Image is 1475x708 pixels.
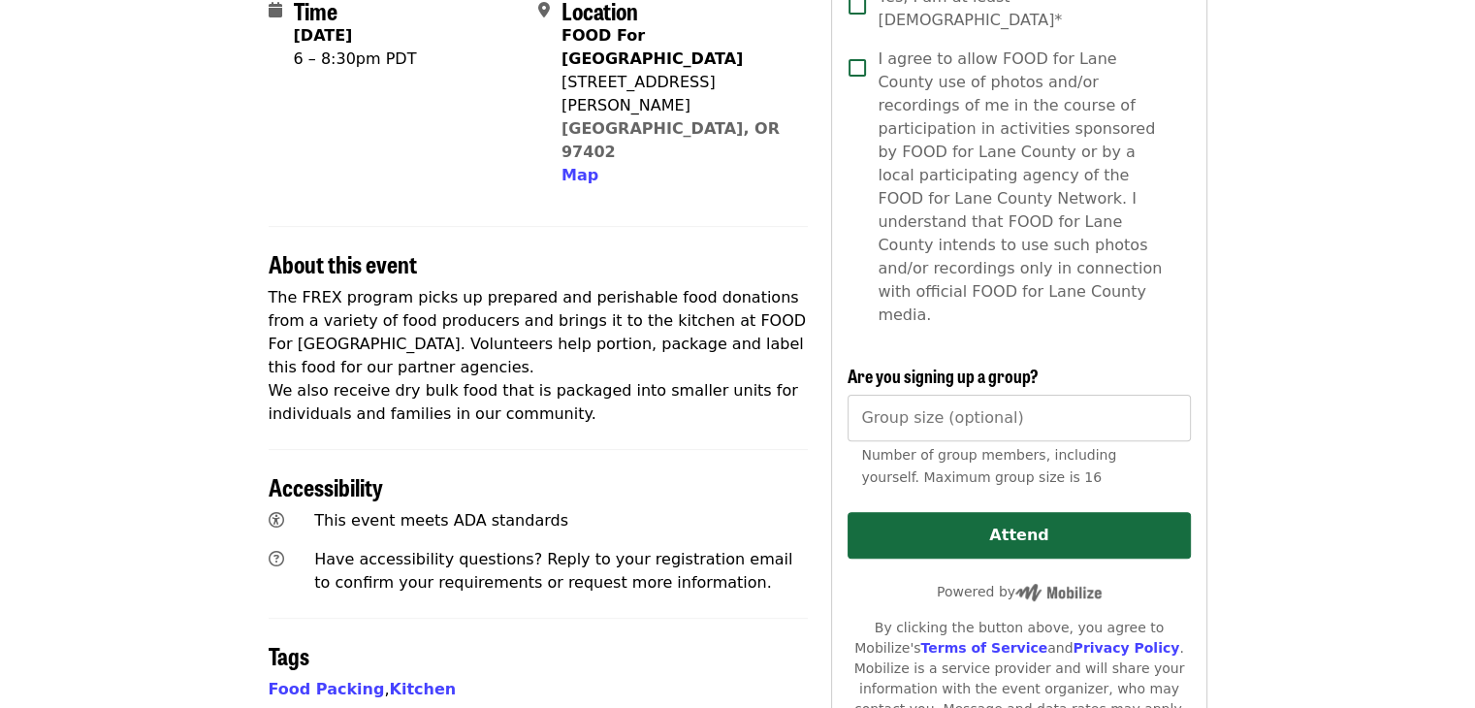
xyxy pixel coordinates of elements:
span: Powered by [937,584,1102,599]
span: Tags [269,638,309,672]
span: This event meets ADA standards [314,511,568,530]
input: [object Object] [848,395,1190,441]
span: Number of group members, including yourself. Maximum group size is 16 [861,447,1116,485]
span: Have accessibility questions? Reply to your registration email to confirm your requirements or re... [314,550,792,592]
p: The FREX program picks up prepared and perishable food donations from a variety of food producers... [269,286,809,426]
div: [STREET_ADDRESS][PERSON_NAME] [561,71,792,117]
span: Map [561,166,598,184]
button: Map [561,164,598,187]
span: Accessibility [269,469,383,503]
i: map-marker-alt icon [538,1,550,19]
span: , [269,680,390,698]
i: question-circle icon [269,550,284,568]
button: Attend [848,512,1190,559]
a: Privacy Policy [1073,640,1179,656]
a: [GEOGRAPHIC_DATA], OR 97402 [561,119,780,161]
i: calendar icon [269,1,282,19]
i: universal-access icon [269,511,284,530]
strong: [DATE] [294,26,353,45]
strong: FOOD For [GEOGRAPHIC_DATA] [561,26,743,68]
a: Food Packing [269,680,385,698]
span: Are you signing up a group? [848,363,1039,388]
div: 6 – 8:30pm PDT [294,48,417,71]
span: About this event [269,246,417,280]
a: Terms of Service [920,640,1047,656]
span: I agree to allow FOOD for Lane County use of photos and/or recordings of me in the course of part... [878,48,1174,327]
img: Powered by Mobilize [1015,584,1102,601]
a: Kitchen [389,680,456,698]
